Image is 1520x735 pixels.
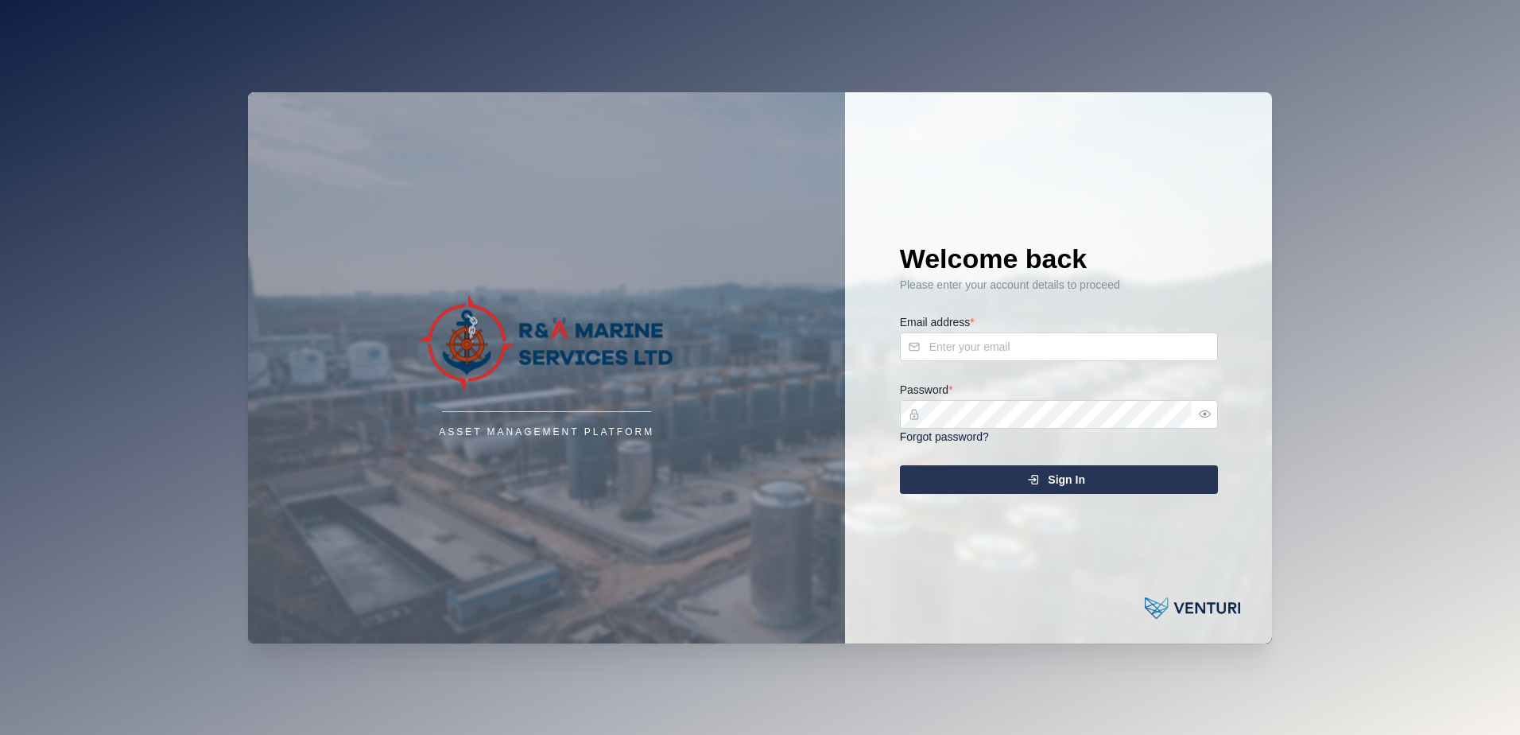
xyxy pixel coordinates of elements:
[388,295,706,391] img: Company Logo
[900,241,1218,276] h1: Welcome back
[900,430,989,443] a: Forgot password?
[1145,593,1240,624] img: Powered by: Venturi
[900,314,975,332] label: Email address
[900,382,953,399] label: Password
[900,277,1218,294] div: Please enter your account details to proceed
[900,332,1218,361] input: Enter your email
[900,465,1218,494] button: Sign In
[1048,466,1085,493] span: Sign In
[439,425,654,440] div: Asset Management Platform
